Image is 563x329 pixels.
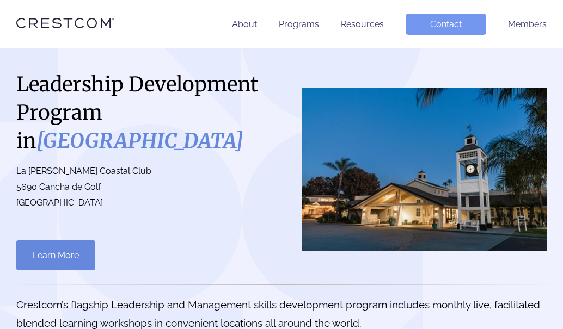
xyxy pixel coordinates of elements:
p: La [PERSON_NAME] Coastal Club 5690 Cancha de Golf [GEOGRAPHIC_DATA] [16,164,271,210]
a: About [232,19,257,29]
a: Contact [406,14,486,35]
i: [GEOGRAPHIC_DATA] [36,128,243,153]
a: Programs [279,19,319,29]
a: Members [508,19,547,29]
h1: Leadership Development Program in [16,70,271,155]
a: Learn More [16,240,95,270]
img: San Diego County [302,88,547,251]
a: Resources [341,19,384,29]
